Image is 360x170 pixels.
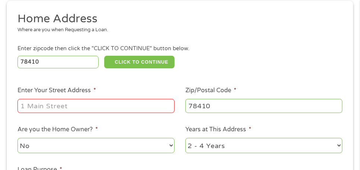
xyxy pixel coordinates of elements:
div: Where are you when Requesting a Loan. [17,26,337,34]
label: Enter Your Street Address [17,87,96,94]
label: Years at This Address [185,126,251,134]
input: Enter Zipcode (e.g 01510) [17,56,99,68]
label: Zip/Postal Code [185,87,236,94]
label: Are you the Home Owner? [17,126,98,134]
h2: Home Address [17,12,337,26]
div: Enter zipcode then click the "CLICK TO CONTINUE" button below. [17,45,343,53]
button: CLICK TO CONTINUE [104,56,175,68]
input: 1 Main Street [17,99,175,113]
